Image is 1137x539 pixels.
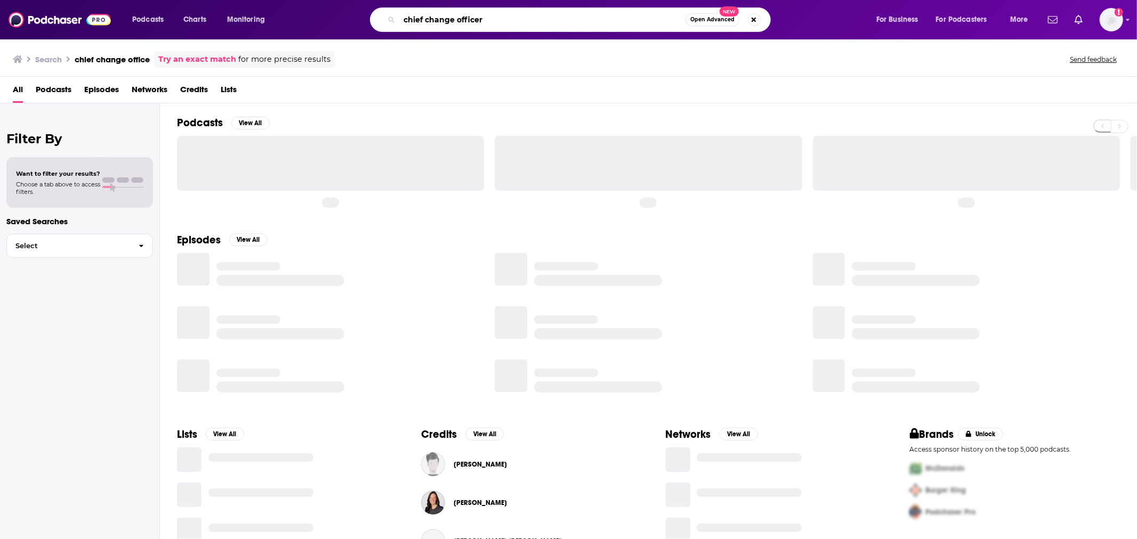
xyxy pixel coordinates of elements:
span: [PERSON_NAME] [454,499,507,507]
h2: Networks [666,428,711,441]
a: Episodes [84,81,119,103]
h2: Podcasts [177,116,223,129]
a: Podcasts [36,81,71,103]
span: Podcasts [132,12,164,27]
button: Dr. Katherine GundlingDr. Katherine Gundling [421,447,631,481]
span: Open Advanced [690,17,735,22]
a: Katrina Read [454,499,507,507]
button: View All [229,233,268,246]
h3: chief change office [75,54,150,64]
span: Monitoring [227,12,265,27]
a: EpisodesView All [177,233,268,247]
button: open menu [869,11,932,28]
h2: Credits [421,428,457,441]
a: Try an exact match [158,53,236,66]
img: First Pro Logo [906,458,926,479]
button: View All [720,428,758,440]
input: Search podcasts, credits, & more... [399,11,686,28]
button: open menu [125,11,178,28]
button: View All [206,428,244,440]
img: Dr. Katherine Gundling [421,452,445,476]
button: open menu [220,11,279,28]
p: Access sponsor history on the top 5,000 podcasts. [910,445,1120,453]
span: Logged in as hmill [1100,8,1123,31]
button: Open AdvancedNew [686,13,739,26]
a: Lists [221,81,237,103]
span: For Business [876,12,918,27]
a: NetworksView All [666,428,758,441]
span: Select [7,242,130,249]
span: For Podcasters [936,12,987,27]
a: Dr. Katherine Gundling [454,460,507,469]
span: McDonalds [926,464,965,473]
p: Saved Searches [6,216,153,226]
svg: Add a profile image [1115,8,1123,17]
a: CreditsView All [421,428,504,441]
h2: Lists [177,428,197,441]
span: for more precise results [238,53,330,66]
button: open menu [929,11,1003,28]
a: Show notifications dropdown [1044,11,1062,29]
button: Show profile menu [1100,8,1123,31]
a: Show notifications dropdown [1070,11,1087,29]
button: open menu [1003,11,1042,28]
img: Podchaser - Follow, Share and Rate Podcasts [9,10,111,30]
a: Networks [132,81,167,103]
a: All [13,81,23,103]
a: PodcastsView All [177,116,270,129]
button: Katrina ReadKatrina Read [421,486,631,520]
button: Select [6,234,153,258]
img: Third Pro Logo [906,501,926,523]
span: Want to filter your results? [16,170,100,177]
span: Choose a tab above to access filters. [16,181,100,195]
button: Send feedback [1067,55,1120,64]
img: User Profile [1100,8,1123,31]
span: New [720,6,739,17]
h2: Filter By [6,131,153,146]
img: Katrina Read [421,491,445,514]
img: Second Pro Logo [906,479,926,501]
button: Unlock [958,428,1003,440]
a: ListsView All [177,428,244,441]
h2: Brands [910,428,954,441]
span: Podchaser Pro [926,508,976,517]
a: Charts [176,11,213,28]
span: [PERSON_NAME] [454,460,507,469]
button: View All [231,117,270,129]
a: Credits [180,81,208,103]
span: Charts [183,12,206,27]
button: View All [465,428,504,440]
span: More [1010,12,1028,27]
h3: Search [35,54,62,64]
div: Search podcasts, credits, & more... [380,7,781,32]
h2: Episodes [177,233,221,247]
span: Burger King [926,486,966,495]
